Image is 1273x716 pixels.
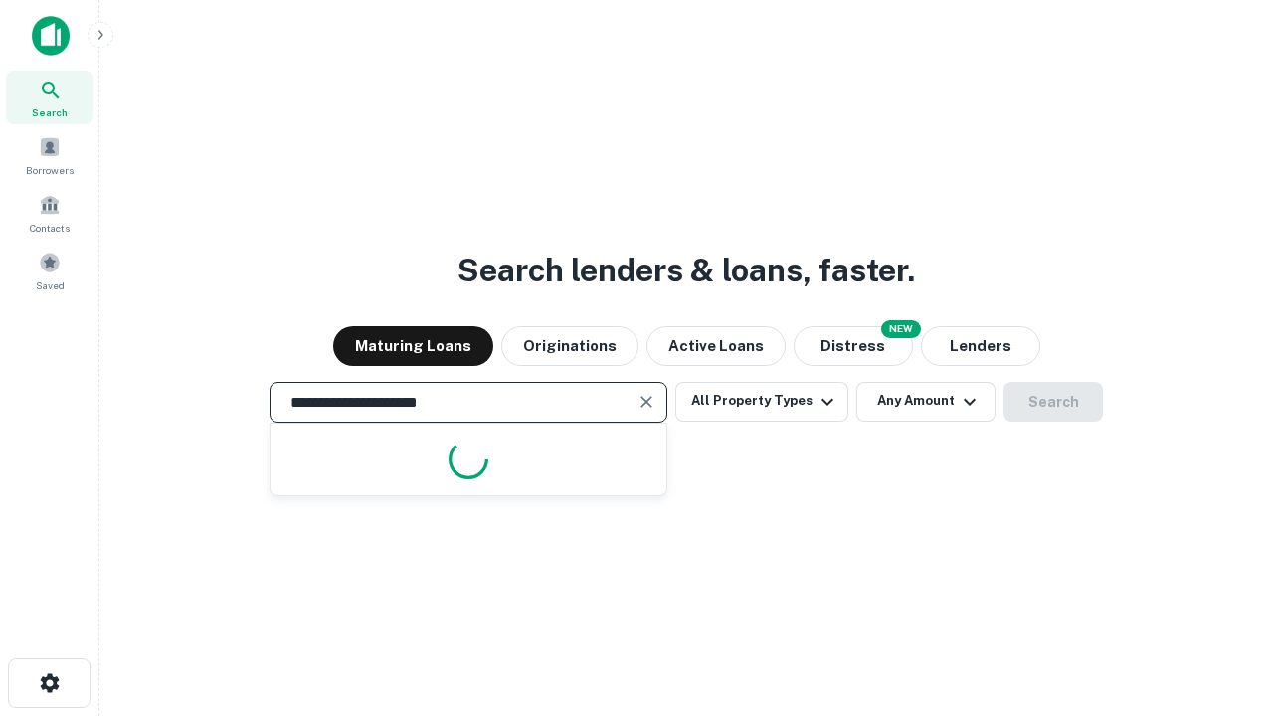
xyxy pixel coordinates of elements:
img: capitalize-icon.png [32,16,70,56]
iframe: Chat Widget [1174,557,1273,652]
button: Clear [633,388,660,416]
a: Borrowers [6,128,93,182]
a: Search [6,71,93,124]
button: Lenders [921,326,1040,366]
h3: Search lenders & loans, faster. [457,247,915,294]
span: Contacts [30,220,70,236]
span: Borrowers [26,162,74,178]
button: Active Loans [646,326,786,366]
span: Saved [36,277,65,293]
a: Contacts [6,186,93,240]
button: Any Amount [856,382,996,422]
a: Saved [6,244,93,297]
button: Originations [501,326,638,366]
button: Maturing Loans [333,326,493,366]
span: Search [32,104,68,120]
div: NEW [881,320,921,338]
button: All Property Types [675,382,848,422]
button: Search distressed loans with lien and other non-mortgage details. [794,326,913,366]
